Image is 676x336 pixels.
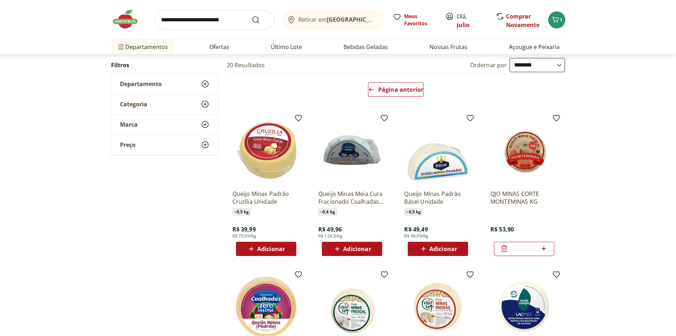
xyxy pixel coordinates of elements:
button: Marca [111,114,218,134]
a: QJO MINAS CORTE MONTEMINAS KG [490,190,558,206]
span: Adicionar [429,246,457,252]
button: Preço [111,135,218,155]
a: Meus Favoritos [393,13,437,27]
img: Hortifruti [111,9,147,30]
img: Queijo Minas Padrão Cruzília Unidade [232,117,300,184]
span: R$ 49,49 [404,225,428,233]
span: R$ 53,90 [490,225,514,233]
svg: Arrow Left icon [368,87,374,92]
a: Açougue e Peixaria [509,43,560,51]
button: Carrinho [548,11,565,28]
h2: Filtros [111,58,218,72]
a: Queijo Minas Padrão Básel Unidade [404,190,472,206]
button: Adicionar [408,242,468,256]
input: search [155,10,274,30]
a: Queijo Minas Meia Cura Fracionado Coalhadas Kg [318,190,386,206]
a: Queijo Minas Padrão Cruzília Unidade [232,190,300,206]
span: Marca [120,121,138,128]
span: Preço [120,141,136,148]
span: Meus Favoritos [404,13,437,27]
span: ~ 0,5 kg [232,208,251,215]
span: ~ 0,5 kg [404,208,423,215]
a: Último Lote [271,43,302,51]
span: R$ 98,99/Kg [404,233,428,239]
button: Adicionar [322,242,382,256]
b: [GEOGRAPHIC_DATA]/[GEOGRAPHIC_DATA] [327,16,446,23]
a: julio [457,21,469,29]
span: Página anterior [378,87,423,92]
button: Departamento [111,74,218,94]
span: R$ 79,99/Kg [232,233,257,239]
a: Página anterior [368,82,424,100]
label: Ordernar por [470,61,507,69]
h2: 20 Resultados [227,61,265,69]
span: Departamento [120,80,162,87]
img: Queijo Minas Padrão Básel Unidade [404,117,472,184]
span: ~ 0,4 kg [318,208,337,215]
span: R$ 49,96 [318,225,342,233]
button: Categoria [111,94,218,114]
button: Retirar em[GEOGRAPHIC_DATA]/[GEOGRAPHIC_DATA] [283,10,384,30]
a: Nossas Frutas [429,43,467,51]
span: Categoria [120,101,147,108]
button: Menu [117,38,125,55]
a: Bebidas Geladas [344,43,388,51]
button: Submit Search [252,16,269,24]
img: QJO MINAS CORTE MONTEMINAS KG [490,117,558,184]
span: R$ 124,9/Kg [318,233,342,239]
span: Departamentos [117,38,168,55]
a: Ofertas [209,43,229,51]
span: Retirar em [298,16,377,23]
a: Comprar Novamente [506,12,539,29]
span: Olá, [457,12,488,29]
button: Adicionar [236,242,296,256]
img: Queijo Minas Meia Cura Fracionado Coalhadas Kg [318,117,386,184]
span: Adicionar [343,246,371,252]
span: R$ 39,99 [232,225,256,233]
span: 1 [560,16,562,23]
span: Adicionar [257,246,285,252]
